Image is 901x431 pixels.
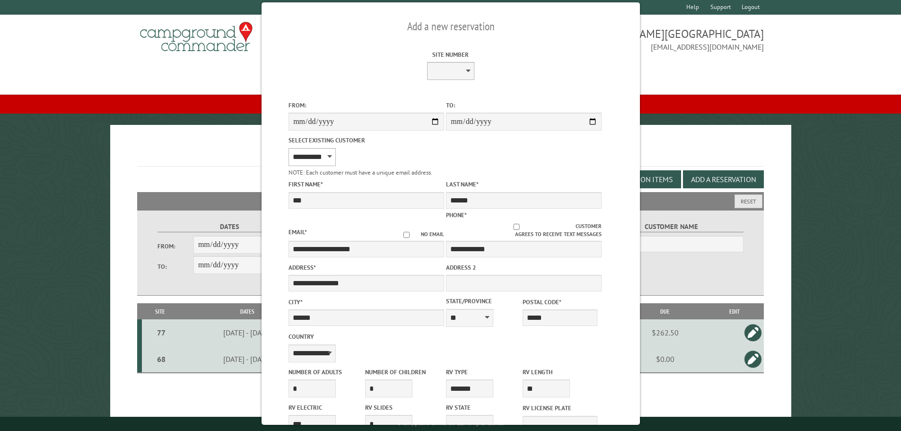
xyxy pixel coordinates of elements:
input: Customer agrees to receive text messages [457,224,576,230]
label: RV Electric [289,403,363,412]
img: Campground Commander [137,18,255,55]
h2: Add a new reservation [289,18,613,35]
small: NOTE: Each customer must have a unique email address. [289,168,432,176]
input: No email [392,232,421,238]
small: © Campground Commander LLC. All rights reserved. [397,421,504,427]
label: Site Number [373,50,528,59]
div: [DATE] - [DATE] [180,354,315,364]
td: $262.50 [625,319,705,346]
label: Number of Adults [289,368,363,377]
label: To: [446,101,602,110]
div: 77 [146,328,177,337]
label: RV State [446,403,521,412]
label: Phone [446,211,467,219]
th: Due [625,303,705,320]
label: Customer Name [599,221,744,232]
label: Customer agrees to receive text messages [446,222,602,238]
label: Address [289,263,444,272]
td: $0.00 [625,346,705,373]
button: Reset [735,194,762,208]
div: [DATE] - [DATE] [180,328,315,337]
label: Select existing customer [289,136,444,145]
label: To: [157,262,193,271]
label: Country [289,332,444,341]
th: Site [142,303,179,320]
label: Dates [157,221,302,232]
label: No email [392,230,444,238]
label: Email [289,228,307,236]
button: Edit Add-on Items [600,170,681,188]
label: RV Slides [365,403,440,412]
h1: Reservations [137,140,764,166]
label: From: [157,242,193,251]
th: Edit [705,303,764,320]
label: From: [289,101,444,110]
label: First Name [289,180,444,189]
label: Address 2 [446,263,602,272]
label: RV License Plate [523,404,597,413]
label: State/Province [446,297,521,306]
label: Postal Code [523,298,597,307]
label: Number of Children [365,368,440,377]
th: Dates [179,303,316,320]
label: Last Name [446,180,602,189]
button: Add a Reservation [683,170,764,188]
div: 68 [146,354,177,364]
h2: Filters [137,192,764,210]
label: RV Type [446,368,521,377]
label: City [289,298,444,307]
label: RV Length [523,368,597,377]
